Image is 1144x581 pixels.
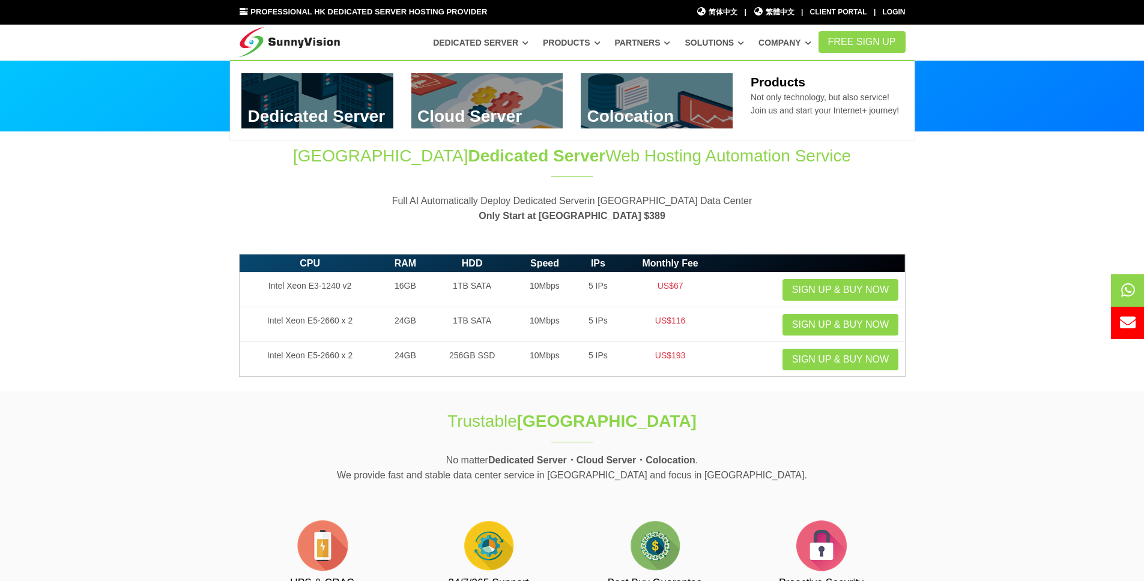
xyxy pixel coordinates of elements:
[543,32,601,53] a: Products
[430,307,514,342] td: 1TB SATA
[514,272,575,307] td: 10Mbps
[517,412,697,430] strong: [GEOGRAPHIC_DATA]
[479,211,665,221] strong: Only Start at [GEOGRAPHIC_DATA] $389
[514,307,575,342] td: 10Mbps
[791,516,852,576] img: flat-security.png
[621,254,719,272] th: Monthly Fee
[575,254,621,272] th: IPs
[514,342,575,377] td: 10Mbps
[250,7,487,16] span: Professional HK Dedicated Server Hosting Provider
[782,314,898,336] a: Sign up & Buy Now
[430,342,514,377] td: 256GB SSD
[575,307,621,342] td: 5 IPs
[758,32,811,53] a: Company
[292,516,353,576] img: flat-battery.png
[372,409,772,433] h1: Trustable
[883,8,906,16] a: Login
[433,32,528,53] a: Dedicated Server
[239,272,381,307] td: Intel Xeon E3-1240 v2
[381,307,431,342] td: 24GB
[744,7,746,18] li: |
[575,342,621,377] td: 5 IPs
[753,7,794,18] a: 繁體中文
[488,455,695,465] strong: Dedicated Server・Cloud Server・Colocation
[514,254,575,272] th: Speed
[381,254,431,272] th: RAM
[381,272,431,307] td: 16GB
[239,342,381,377] td: Intel Xeon E5-2660 x 2
[810,8,867,16] a: Client Portal
[575,272,621,307] td: 5 IPs
[801,7,803,18] li: |
[874,7,876,18] li: |
[751,75,805,89] b: Products
[459,516,519,576] img: flat-cog-cycle.png
[615,32,671,53] a: Partners
[239,254,381,272] th: CPU
[697,7,738,18] a: 简体中文
[782,279,898,301] a: Sign up & Buy Now
[625,516,685,576] img: flat-price.png
[621,307,719,342] td: US$116
[819,31,906,53] a: FREE Sign Up
[239,193,906,224] p: Full AI Automatically Deploy Dedicated Serverin [GEOGRAPHIC_DATA] Data Center
[230,60,915,140] div: Dedicated Server
[621,272,719,307] td: US$67
[239,144,906,167] h1: [GEOGRAPHIC_DATA] Web Hosting Automation Service
[381,342,431,377] td: 24GB
[239,453,906,483] p: No matter . We provide fast and stable data center service in [GEOGRAPHIC_DATA] and focus in [GEO...
[468,146,605,165] span: Dedicated Server
[685,32,744,53] a: Solutions
[751,92,899,115] span: Not only technology, but also service! Join us and start your Internet+ journey!
[621,342,719,377] td: US$193
[430,272,514,307] td: 1TB SATA
[782,349,898,370] a: Sign up & Buy Now
[430,254,514,272] th: HDD
[239,307,381,342] td: Intel Xeon E5-2660 x 2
